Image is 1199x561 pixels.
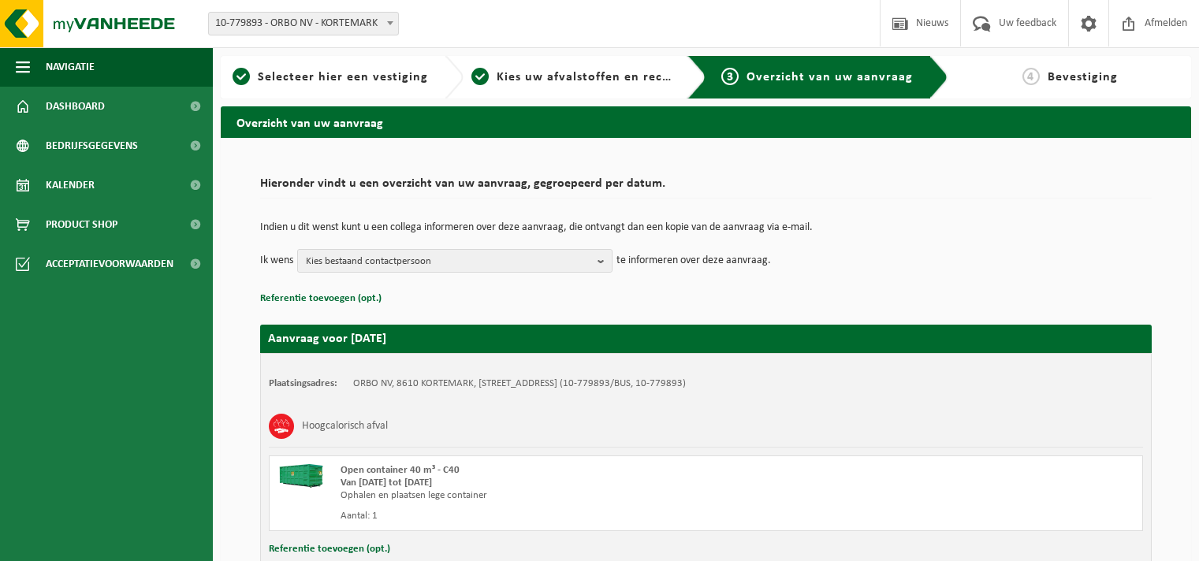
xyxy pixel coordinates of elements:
span: 2 [471,68,489,85]
span: Dashboard [46,87,105,126]
span: Navigatie [46,47,95,87]
div: Aantal: 1 [341,510,769,522]
strong: Plaatsingsadres: [269,378,337,388]
div: Ophalen en plaatsen lege container [341,489,769,502]
span: Kalender [46,165,95,205]
p: Indien u dit wenst kunt u een collega informeren over deze aanvraag, die ontvangt dan een kopie v... [260,222,1152,233]
td: ORBO NV, 8610 KORTEMARK, [STREET_ADDRESS] (10-779893/BUS, 10-779893) [353,377,686,390]
span: Product Shop [46,205,117,244]
strong: Aanvraag voor [DATE] [268,333,386,345]
span: 3 [721,68,739,85]
h3: Hoogcalorisch afval [302,414,388,439]
span: Bevestiging [1048,71,1118,84]
span: Selecteer hier een vestiging [258,71,428,84]
span: Acceptatievoorwaarden [46,244,173,284]
button: Kies bestaand contactpersoon [297,249,613,273]
span: Kies uw afvalstoffen en recipiënten [497,71,713,84]
span: 10-779893 - ORBO NV - KORTEMARK [208,12,399,35]
img: HK-XC-40-GN-00.png [277,464,325,488]
a: 1Selecteer hier een vestiging [229,68,432,87]
span: Overzicht van uw aanvraag [747,71,913,84]
span: 1 [233,68,250,85]
span: 4 [1022,68,1040,85]
span: 10-779893 - ORBO NV - KORTEMARK [209,13,398,35]
h2: Overzicht van uw aanvraag [221,106,1191,137]
span: Open container 40 m³ - C40 [341,465,460,475]
p: Ik wens [260,249,293,273]
button: Referentie toevoegen (opt.) [269,539,390,559]
a: 2Kies uw afvalstoffen en recipiënten [471,68,675,87]
p: te informeren over deze aanvraag. [616,249,771,273]
strong: Van [DATE] tot [DATE] [341,477,432,488]
span: Bedrijfsgegevens [46,126,138,165]
span: Kies bestaand contactpersoon [306,250,591,273]
h2: Hieronder vindt u een overzicht van uw aanvraag, gegroepeerd per datum. [260,177,1152,199]
button: Referentie toevoegen (opt.) [260,288,382,309]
